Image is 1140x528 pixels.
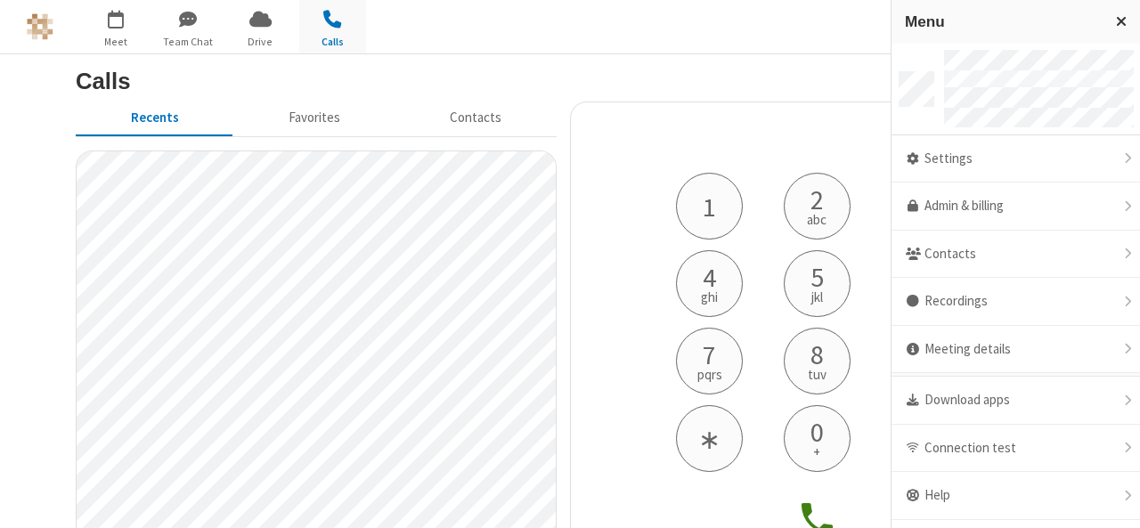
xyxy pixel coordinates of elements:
button: 7pqrs [676,328,743,394]
span: 2 [810,186,824,213]
span: 1 [703,193,716,220]
span: 8 [810,341,824,368]
div: Settings [892,135,1140,183]
h3: Calls [76,69,1064,93]
span: 4 [703,264,716,290]
iframe: Chat [1095,482,1127,516]
button: 0+ [784,405,851,472]
span: abc [807,213,826,226]
button: 1 [676,173,743,240]
div: Help [892,472,1140,520]
span: 0 [810,418,824,445]
span: tuv [808,368,826,381]
button: 8tuv [784,328,851,394]
h4: Phone number [662,116,973,174]
button: 2abc [784,173,851,240]
span: pqrs [697,368,722,381]
button: ∗ [676,405,743,472]
a: Admin & billing [892,183,1140,231]
span: 5 [810,264,824,290]
span: 7 [703,341,716,368]
div: Meeting details [892,326,1140,374]
button: Contacts [395,102,557,135]
span: ghi [701,290,718,304]
div: Connection test [892,425,1140,473]
span: Calls [299,34,366,50]
h3: Menu [905,13,1100,30]
span: Drive [227,34,294,50]
div: Contacts [892,231,1140,279]
span: ∗ [698,426,721,452]
div: Download apps [892,377,1140,425]
button: 5jkl [784,250,851,317]
span: jkl [811,290,823,304]
button: Favorites [233,102,395,135]
button: Recents [76,102,233,135]
span: Team Chat [155,34,222,50]
span: Meet [83,34,150,50]
div: Recordings [892,278,1140,326]
span: + [813,445,820,459]
img: iotum.​ucaas.​tech [27,13,53,40]
button: 4ghi [676,250,743,317]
